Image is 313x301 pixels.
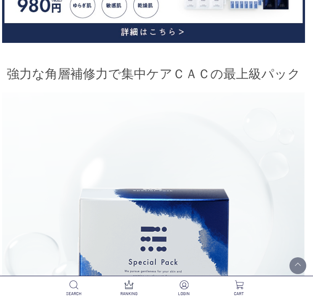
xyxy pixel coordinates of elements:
p: SEARCH [46,290,101,297]
p: RANKING [101,290,156,297]
p: CART [212,290,267,297]
a: LOGIN [156,280,212,297]
a: RANKING [101,280,156,297]
a: CART [212,280,267,297]
p: LOGIN [156,290,212,297]
a: SEARCH [46,280,101,297]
